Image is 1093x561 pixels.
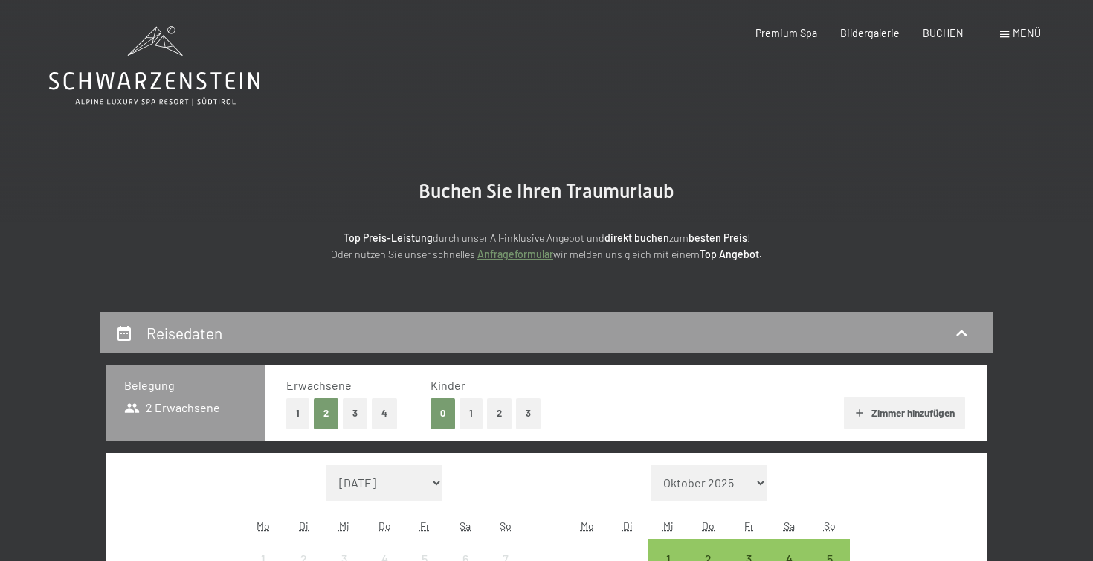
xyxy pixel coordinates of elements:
[286,378,352,392] span: Erwachsene
[663,519,674,532] abbr: Mittwoch
[755,27,817,39] a: Premium Spa
[431,398,455,429] button: 0
[477,248,553,260] a: Anfrageformular
[700,248,762,260] strong: Top Angebot.
[744,519,754,532] abbr: Freitag
[460,519,471,532] abbr: Samstag
[419,180,674,202] span: Buchen Sie Ihren Traumurlaub
[420,519,430,532] abbr: Freitag
[689,231,747,244] strong: besten Preis
[460,398,483,429] button: 1
[431,378,465,392] span: Kinder
[146,324,222,342] h2: Reisedaten
[784,519,795,532] abbr: Samstag
[604,231,669,244] strong: direkt buchen
[702,519,715,532] abbr: Donnerstag
[623,519,633,532] abbr: Dienstag
[339,519,349,532] abbr: Mittwoch
[923,27,964,39] a: BUCHEN
[500,519,512,532] abbr: Sonntag
[844,397,965,429] button: Zimmer hinzufügen
[581,519,594,532] abbr: Montag
[286,398,309,429] button: 1
[299,519,309,532] abbr: Dienstag
[314,398,338,429] button: 2
[124,377,247,394] h3: Belegung
[344,231,433,244] strong: Top Preis-Leistung
[487,398,512,429] button: 2
[372,398,397,429] button: 4
[257,519,270,532] abbr: Montag
[824,519,836,532] abbr: Sonntag
[516,398,541,429] button: 3
[840,27,900,39] a: Bildergalerie
[124,400,220,416] span: 2 Erwachsene
[219,230,874,263] p: durch unser All-inklusive Angebot und zum ! Oder nutzen Sie unser schnelles wir melden uns gleich...
[378,519,391,532] abbr: Donnerstag
[343,398,367,429] button: 3
[1013,27,1041,39] span: Menü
